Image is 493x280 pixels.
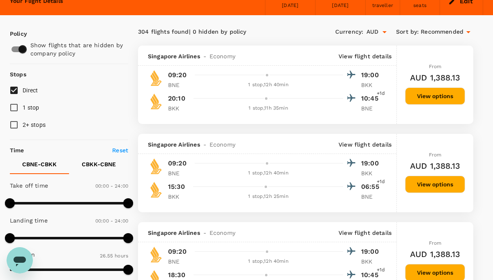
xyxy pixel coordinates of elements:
p: BNE [361,104,382,112]
p: BKK [361,81,382,89]
p: Reset [112,146,128,154]
span: +1d [377,266,385,274]
img: SQ [148,70,164,86]
span: Direct [23,87,38,94]
p: 19:00 [361,70,382,80]
button: Open [379,26,390,38]
p: CBKK - CBNE [82,160,116,168]
span: Singapore Airlines [148,52,200,60]
p: BNE [168,257,189,266]
p: 10:45 [361,270,382,280]
img: SQ [148,158,164,174]
h6: AUD 1,388.13 [410,248,460,261]
p: BKK [168,104,189,112]
p: 19:00 [361,158,382,168]
h6: AUD 1,388.13 [410,159,460,172]
div: 1 stop , 12h 40min [194,169,343,177]
span: 00:00 - 24:00 [95,218,128,224]
p: View flight details [339,52,392,60]
p: BNE [168,81,189,89]
h6: AUD 1,388.13 [410,71,460,84]
p: 18:30 [168,270,185,280]
span: Currency : [335,28,363,37]
p: 19:00 [361,247,382,257]
span: From [429,240,442,246]
div: 1 stop , 12h 40min [194,81,343,89]
span: - [200,140,210,149]
p: 15:30 [168,182,185,192]
p: Landing time [10,216,48,225]
p: 20:10 [168,94,185,103]
span: 2+ stops [23,122,46,128]
div: 1 stop , 12h 40min [194,257,343,266]
span: - [200,229,210,237]
p: Duration [10,250,35,259]
p: 09:20 [168,70,187,80]
strong: Stops [10,71,26,78]
span: Singapore Airlines [148,140,200,149]
span: Economy [210,140,235,149]
p: BKK [361,169,382,177]
p: BKK [168,193,189,201]
p: Take off time [10,181,48,190]
span: 00:00 - 24:00 [95,183,128,189]
p: BNE [361,193,382,201]
div: 1 stop , 12h 25min [194,193,343,201]
div: 1 stop , 11h 35min [194,104,343,112]
div: traveller [372,2,393,10]
span: Recommended [421,28,463,37]
p: Policy [10,30,17,38]
iframe: Button to launch messaging window [7,247,33,273]
p: 09:20 [168,247,187,257]
span: 26.55 hours [100,253,128,259]
p: 06:55 [361,182,382,192]
p: View flight details [339,229,392,237]
button: View options [405,176,465,193]
p: BKK [361,257,382,266]
button: View options [405,87,465,105]
span: From [429,152,442,158]
span: Economy [210,52,235,60]
span: - [200,52,210,60]
div: [DATE] [282,2,298,10]
img: SQ [148,181,164,198]
span: From [429,64,442,69]
p: 09:20 [168,158,187,168]
span: Sort by : [396,28,419,37]
p: Show flights that are hidden by company policy [30,41,124,57]
div: 304 flights found | 0 hidden by policy [138,28,306,37]
img: SQ [148,246,164,263]
span: +1d [377,178,385,186]
div: [DATE] [332,2,348,10]
p: CBNE - CBKK [22,160,57,168]
span: Singapore Airlines [148,229,200,237]
div: seats [413,2,426,10]
p: BNE [168,169,189,177]
img: SQ [148,93,164,110]
p: 10:45 [361,94,382,103]
span: 1 stop [23,104,39,111]
span: +1d [377,90,385,98]
p: Time [10,146,24,154]
span: Economy [210,229,235,237]
p: View flight details [339,140,392,149]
